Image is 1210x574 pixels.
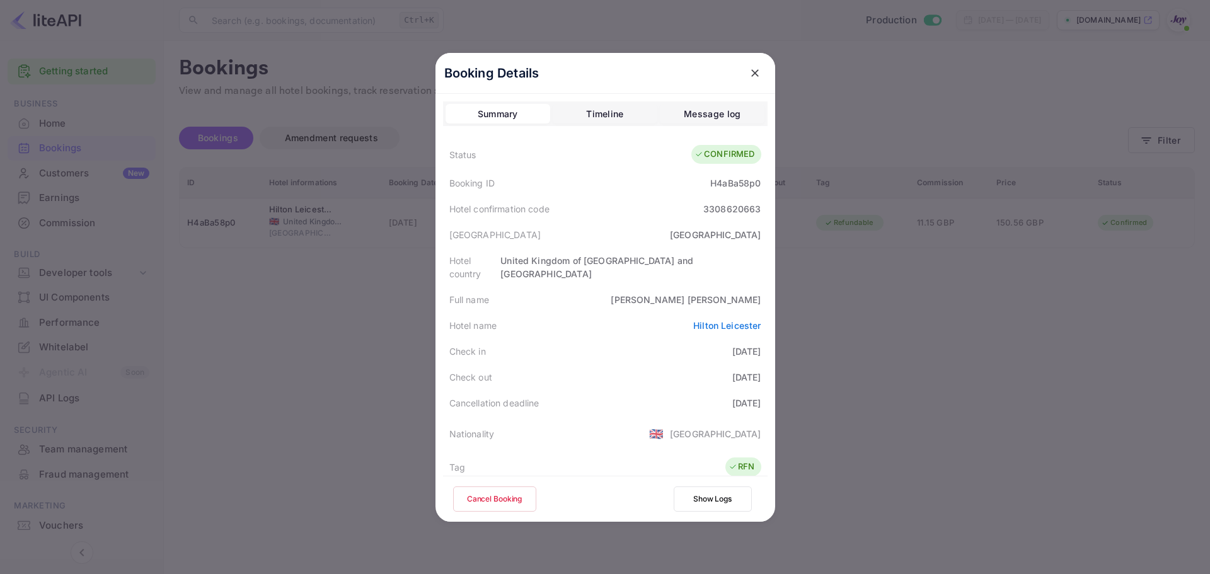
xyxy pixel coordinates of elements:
div: [DATE] [732,396,761,410]
button: Timeline [553,104,657,124]
div: CONFIRMED [694,148,754,161]
button: Cancel Booking [453,486,536,512]
div: Hotel name [449,319,497,332]
div: Booking ID [449,176,495,190]
div: [PERSON_NAME] [PERSON_NAME] [611,293,761,306]
button: Show Logs [674,486,752,512]
div: Check in [449,345,486,358]
div: Status [449,148,476,161]
button: Message log [660,104,764,124]
div: 3308620663 [703,202,761,215]
p: Booking Details [444,64,539,83]
div: [DATE] [732,370,761,384]
button: close [744,62,766,84]
div: [GEOGRAPHIC_DATA] [670,228,761,241]
div: [DATE] [732,345,761,358]
div: Full name [449,293,489,306]
div: Timeline [586,106,623,122]
div: Hotel confirmation code [449,202,550,215]
div: United Kingdom of [GEOGRAPHIC_DATA] and [GEOGRAPHIC_DATA] [500,254,761,280]
a: Hilton Leicester [693,320,761,331]
div: Tag [449,461,465,474]
div: Summary [478,106,518,122]
div: Message log [684,106,740,122]
div: Hotel country [449,254,501,280]
div: Check out [449,370,492,384]
button: Summary [446,104,550,124]
div: [GEOGRAPHIC_DATA] [449,228,541,241]
div: Cancellation deadline [449,396,539,410]
span: United States [649,422,664,445]
div: H4aBa58p0 [710,176,761,190]
div: RFN [729,461,754,473]
div: Nationality [449,427,495,440]
div: [GEOGRAPHIC_DATA] [670,427,761,440]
